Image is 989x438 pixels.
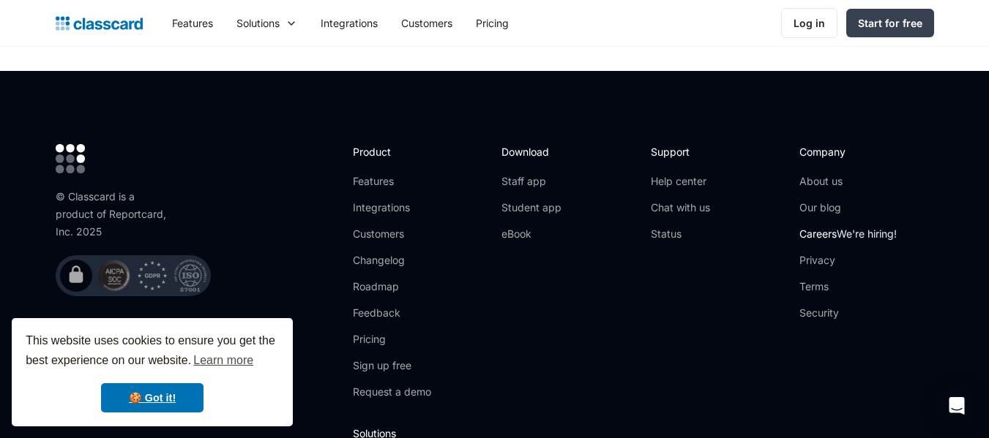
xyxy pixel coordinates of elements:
a: About us [799,174,897,189]
a: CareersWe're hiring! [799,227,897,241]
a: Status [651,227,710,241]
div: cookieconsent [12,318,293,426]
a: dismiss cookie message [101,383,204,412]
a: Privacy [799,253,897,268]
a: Student app [501,200,561,215]
span: This website uses cookies to ensure you get the best experience on our website. [26,332,279,371]
div: © Classcard is a product of Reportcard, Inc. 2025 [56,188,173,241]
a: Features [353,174,431,189]
div: Open Intercom Messenger [939,388,974,423]
a: Integrations [353,200,431,215]
a: eBook [501,227,561,241]
a: Features [160,7,225,39]
a: Our blog [799,200,897,215]
a: learn more about cookies [191,350,255,371]
h2: Download [501,144,561,159]
a: Request a demo [353,385,431,399]
a: Pricing [464,7,520,39]
a: Chat with us [651,200,710,215]
a: Roadmap [353,279,431,294]
a: Sign up free [353,358,431,373]
a: Terms [799,279,897,294]
h2: Product [353,144,431,159]
a: Feedback [353,306,431,320]
a: Help center [651,174,710,189]
a: Pricing [353,332,431,347]
h2: Company [799,144,897,159]
a: Integrations [309,7,389,39]
a: Start for free [846,9,934,37]
div: Start for free [858,15,922,31]
a: Staff app [501,174,561,189]
h2: Support [651,144,710,159]
div: Log in [794,15,825,31]
div: Solutions [225,7,309,39]
a: Customers [389,7,464,39]
div: Solutions [236,15,280,31]
span: We're hiring! [837,227,897,240]
a: Security [799,306,897,320]
a: Log in [781,8,837,38]
a: Changelog [353,253,431,268]
a: home [56,13,143,34]
a: Customers [353,227,431,241]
